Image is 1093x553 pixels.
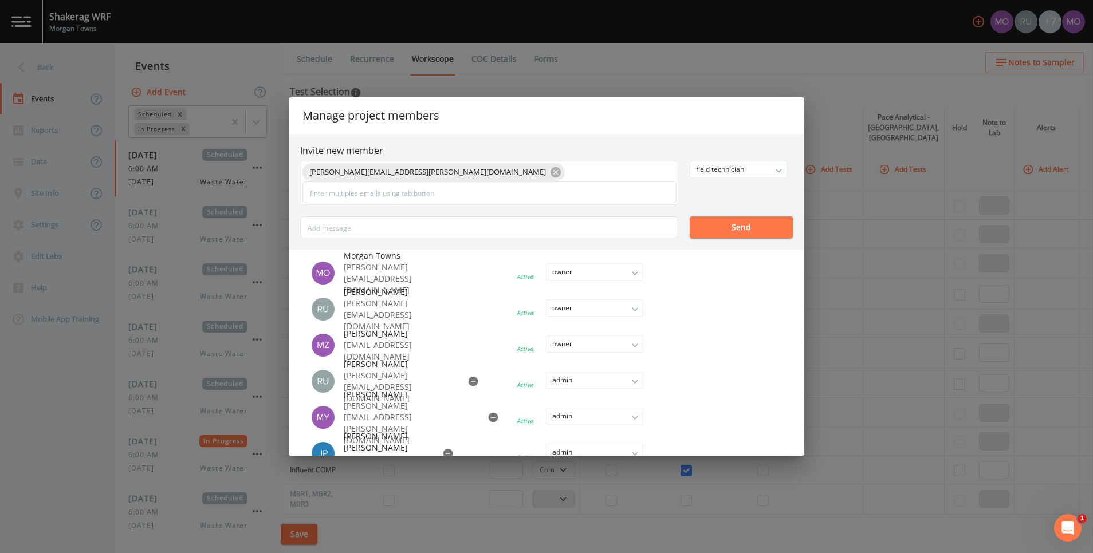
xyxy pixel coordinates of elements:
div: Joshua gere Paul [312,442,344,465]
h2: Manage project members [289,97,804,134]
span: [PERSON_NAME] [344,358,454,370]
div: Morgan Towns [312,262,344,285]
div: Active [517,309,533,317]
iframe: Intercom live chat [1054,514,1082,542]
span: [PERSON_NAME] [PERSON_NAME] [344,430,428,453]
div: owner [546,300,643,316]
div: [PERSON_NAME][EMAIL_ADDRESS][PERSON_NAME][DOMAIN_NAME] [302,163,565,181]
span: [PERSON_NAME][EMAIL_ADDRESS][PERSON_NAME][DOMAIN_NAME] [302,167,553,178]
p: [PERSON_NAME][EMAIL_ADDRESS][PERSON_NAME][DOMAIN_NAME] [344,400,474,446]
span: Morgan Towns [344,250,454,262]
span: [PERSON_NAME] [344,328,428,339]
img: 9a4029ee4f79ce97a5edb43f0ad11695 [312,334,335,357]
div: Active [517,345,533,353]
span: [PERSON_NAME] [344,389,474,400]
p: [PERSON_NAME][EMAIL_ADDRESS][DOMAIN_NAME] [344,298,454,332]
div: Active [517,272,533,281]
img: b5336ea67cdb4988cd40e42740db7545 [312,370,335,393]
div: owner [546,336,643,352]
p: [PERSON_NAME][EMAIL_ADDRESS][DOMAIN_NAME] [344,370,454,404]
img: 41241ef155101aa6d92a04480b0d0000 [312,442,335,465]
div: field technician [690,161,787,177]
div: Myra Zabec [312,406,344,429]
input: Enter multiples emails using tab button [302,181,677,203]
h6: Invite new member [300,145,793,156]
p: [PERSON_NAME][EMAIL_ADDRESS][DOMAIN_NAME] [344,262,454,296]
div: Myra Zabec [312,334,344,357]
div: owner [546,264,643,280]
p: [EMAIL_ADDRESS][DOMAIN_NAME] [344,453,428,476]
button: Send [690,216,793,238]
span: [PERSON_NAME] [344,286,454,298]
div: Russell Infra [312,370,344,393]
img: e5df77a8b646eb52ef3ad048c1c29e95 [312,262,335,285]
span: 1 [1078,514,1087,523]
img: a5c06d64ce99e847b6841ccd0307af82 [312,298,335,321]
div: Russell Schindler [312,298,344,321]
input: Add message [300,216,678,238]
p: [EMAIL_ADDRESS][DOMAIN_NAME] [344,339,428,362]
img: e9990d8aa911c3c8c731cdbe1b1e4f52 [312,406,335,429]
